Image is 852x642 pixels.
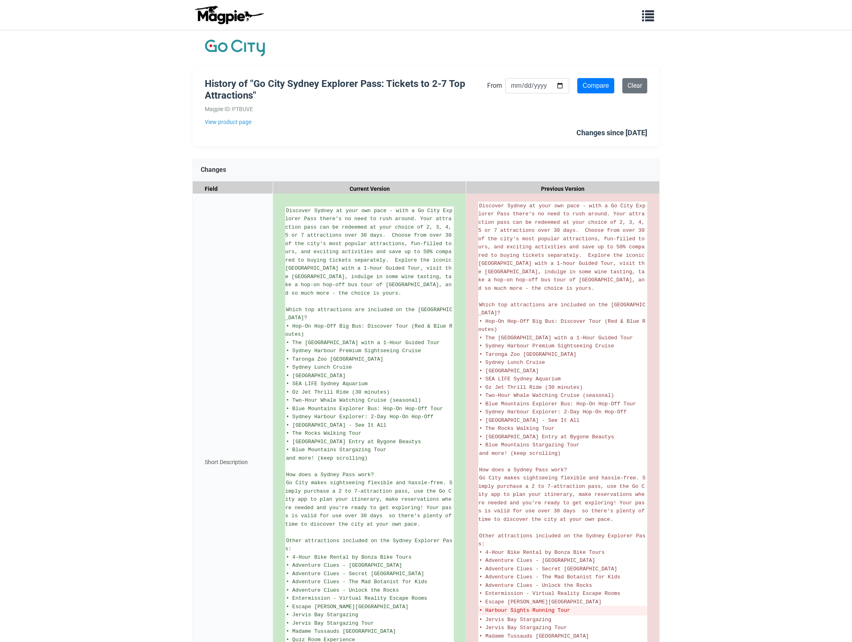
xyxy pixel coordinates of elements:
span: • Sydney Lunch Cruise [479,359,545,365]
span: • [GEOGRAPHIC_DATA] Entry at Bygone Beautys [286,439,421,445]
span: Which top attractions are included on the [GEOGRAPHIC_DATA]? [285,307,452,321]
span: How does a Sydney Pass work? [286,472,374,478]
div: Current Version [273,182,466,196]
img: Company Logo [205,38,265,58]
span: • Blue Mountains Stargazing Tour [479,442,580,448]
span: • Blue Mountains Stargazing Tour [286,447,387,453]
span: • 4-Hour Bike Rental by Bonza Bike Tours [286,554,412,560]
span: • Adventure Clues - [GEOGRAPHIC_DATA] [479,557,595,564]
span: • Adventure Clues - The Mad Botanist for Kids [286,579,427,585]
span: • Hop-On Hop-Off Big Bus: Discover Tour (Red & Blue Routes) [478,318,645,333]
span: • The Rocks Walking Tour [479,425,554,431]
span: • Two-Hour Whale Watching Cruise (seasonal) [286,397,421,403]
span: • Sydney Harbour Premium Sightseeing Cruise [479,343,614,349]
span: Discover Sydney at your own pace - with a Go City Explorer Pass there's no need to rush around. Y... [285,208,455,296]
div: Previous Version [466,182,659,196]
span: • Blue Mountains Explorer Bus: Hop-On Hop-Off Tour [286,406,443,412]
h1: History of "Go City Sydney Explorer Pass: Tickets to 2-7 Top Attractions" [205,78,487,101]
span: • [GEOGRAPHIC_DATA] [286,373,346,379]
span: • Sydney Harbour Explorer: 2-Day Hop-On Hop-Off [286,414,434,420]
span: Discover Sydney at your own pace - with a Go City Explorer Pass there's no need to rush around. Y... [478,203,648,291]
span: • The [GEOGRAPHIC_DATA] with a 1-Hour Guided Tour [286,340,440,346]
span: • Madame Tussauds [GEOGRAPHIC_DATA] [286,628,396,634]
span: Which top attractions are included on the [GEOGRAPHIC_DATA]? [478,302,645,316]
a: Clear [622,78,647,93]
span: • Jervis Bay Stargazing Tour [286,620,374,626]
span: • Jervis Bay Stargazing [479,617,551,623]
span: • SEA LIFE Sydney Aquarium [479,376,561,382]
span: and more! (keep scrolling) [479,450,561,456]
span: Other attractions included on the Sydney Explorer Pass: [285,538,452,552]
span: How does a Sydney Pass work? [479,467,567,473]
span: • Escape [PERSON_NAME][GEOGRAPHIC_DATA] [479,599,601,605]
span: • The [GEOGRAPHIC_DATA] with a 1-Hour Guided Tour [479,335,633,341]
span: • Hop-On Hop-Off Big Bus: Discover Tour (Red & Blue Routes) [285,323,452,338]
span: • Jervis Bay Stargazing [286,612,358,618]
span: • Adventure Clues - Unlock the Rocks [286,587,399,593]
span: • Adventure Clues - Secret [GEOGRAPHIC_DATA] [479,566,617,572]
span: • Two-Hour Whale Watching Cruise (seasonal) [479,392,614,398]
span: and more! (keep scrolling) [286,455,368,461]
span: • [GEOGRAPHIC_DATA] - See It All [286,422,387,428]
span: • Taronga Zoo [GEOGRAPHIC_DATA] [479,351,576,357]
span: • Oz Jet Thrill Ride (30 minutes) [479,384,582,390]
span: • Escape [PERSON_NAME][GEOGRAPHIC_DATA] [286,604,408,610]
span: • Madame Tussauds [GEOGRAPHIC_DATA] [479,633,589,639]
span: • Sydney Harbour Premium Sightseeing Cruise [286,348,421,354]
span: • [GEOGRAPHIC_DATA] - See It All [479,417,580,423]
span: • Entermission - Virtual Reality Escape Rooms [286,595,427,601]
span: • Oz Jet Thrill Ride (30 minutes) [286,389,389,395]
input: Compare [577,78,614,93]
img: logo-ab69f6fb50320c5b225c76a69d11143b.png [193,5,265,25]
span: • Sydney Harbour Explorer: 2-Day Hop-On Hop-Off [479,409,627,415]
span: • Taronga Zoo [GEOGRAPHIC_DATA] [286,356,383,362]
div: Magpie ID: PTBUVE [205,105,487,114]
span: • Jervis Bay Stargazing Tour [479,625,567,631]
a: View product page [205,118,487,126]
span: • Adventure Clues - The Mad Botanist for Kids [479,574,620,580]
span: • Sydney Lunch Cruise [286,364,352,370]
span: • Entermission - Virtual Reality Escape Rooms [479,590,620,597]
div: Changes [193,159,659,182]
span: Go City makes sightseeing flexible and hassle-free. Simply purchase a 2 to 7-attraction pass, use... [478,475,648,522]
label: From [487,81,502,91]
span: • Adventure Clues - [GEOGRAPHIC_DATA] [286,562,402,568]
span: • Blue Mountains Explorer Bus: Hop-On Hop-Off Tour [479,401,636,407]
span: • The Rocks Walking Tour [286,430,361,436]
span: • [GEOGRAPHIC_DATA] Entry at Bygone Beautys [479,434,614,440]
div: Field [193,182,273,196]
span: • Adventure Clues - Unlock the Rocks [479,582,592,588]
span: • Adventure Clues - Secret [GEOGRAPHIC_DATA] [286,571,424,577]
span: Go City makes sightseeing flexible and hassle-free. Simply purchase a 2 to 7-attraction pass, use... [285,480,455,527]
span: Other attractions included on the Sydney Explorer Pass: [478,533,645,547]
span: • [GEOGRAPHIC_DATA] [479,368,539,374]
span: • 4-Hour Bike Rental by Bonza Bike Tours [479,549,605,555]
div: Changes since [DATE] [576,127,647,139]
del: • Harbour Sights Running Tour [479,607,646,615]
span: • SEA LIFE Sydney Aquarium [286,381,368,387]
